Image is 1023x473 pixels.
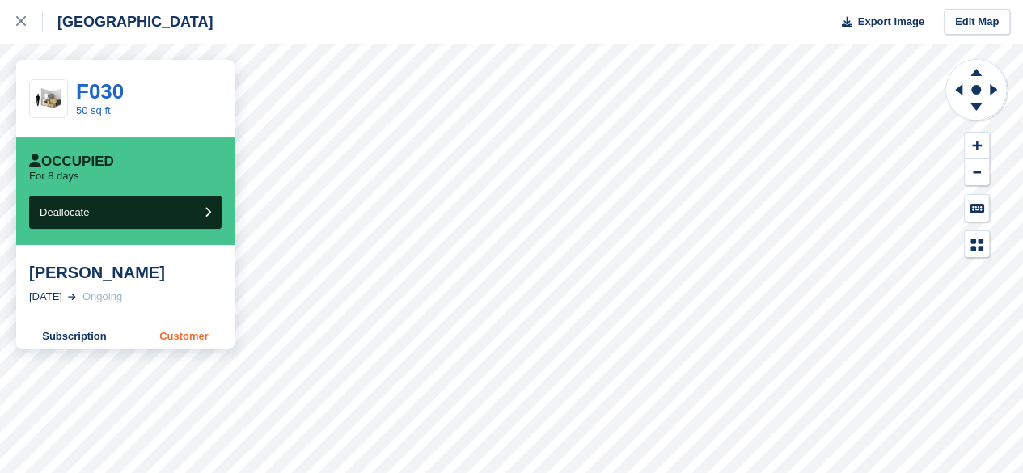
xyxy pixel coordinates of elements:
img: 50-sqft-unit%20(8).jpg [30,85,67,113]
button: Zoom In [965,133,989,159]
button: Keyboard Shortcuts [965,195,989,222]
button: Map Legend [965,231,989,258]
a: Edit Map [944,9,1010,36]
button: Zoom Out [965,159,989,186]
img: arrow-right-light-icn-cde0832a797a2874e46488d9cf13f60e5c3a73dbe684e267c42b8395dfbc2abf.svg [68,294,76,300]
div: Occupied [29,154,114,170]
a: Subscription [16,323,133,349]
a: F030 [76,79,124,103]
div: Ongoing [82,289,122,305]
p: For 8 days [29,170,78,183]
a: 50 sq ft [76,104,111,116]
a: Customer [133,323,235,349]
div: [PERSON_NAME] [29,263,222,282]
span: Deallocate [40,206,89,218]
div: [GEOGRAPHIC_DATA] [43,12,213,32]
button: Deallocate [29,196,222,229]
span: Export Image [857,14,924,30]
div: [DATE] [29,289,62,305]
button: Export Image [832,9,924,36]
